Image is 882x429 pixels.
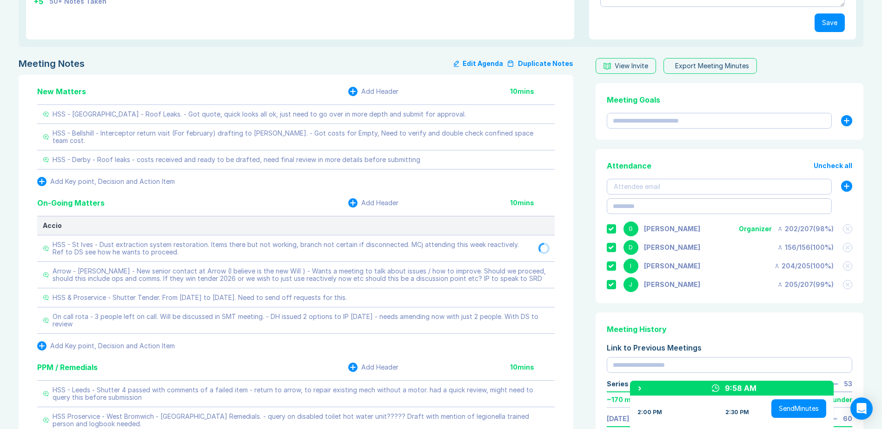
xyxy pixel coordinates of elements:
div: Attendance [607,160,651,171]
div: On-Going Matters [37,197,105,208]
div: PPM / Remedials [37,362,98,373]
div: HSS - Derby - Roof leaks - costs received and ready to be drafted, need final review in more deta... [53,156,420,163]
div: J [623,277,638,292]
button: Uncheck all [814,162,852,169]
button: Add Header [348,363,398,372]
button: Edit Agenda [454,58,503,69]
div: Export Meeting Minutes [675,62,749,70]
div: 60 [843,415,852,422]
div: 156 / 156 ( 100 %) [777,244,834,251]
div: 2:00 PM [637,409,662,416]
div: HSS - Bellshill - Interceptor return visit (For february) drafting to [PERSON_NAME]. - Got costs ... [53,130,549,144]
div: HSS & Proservice - Shutter Tender. From [DATE] to [DATE]. Need to send off requests for this. [53,294,347,301]
div: Jonny Welbourn [644,281,700,288]
div: New Matters [37,86,86,97]
div: 9:58 AM [725,383,756,394]
div: Add Header [361,364,398,371]
button: Duplicate Notes [507,58,573,69]
div: 2:30 PM [725,409,749,416]
div: Meeting History [607,324,852,335]
div: HSS - [GEOGRAPHIC_DATA] - Roof Leaks. - Got quote, quick looks all ok, just need to go over in mo... [53,110,466,118]
div: 202 / 207 ( 98 %) [777,225,834,233]
button: SendMinutes [771,399,826,418]
div: Add Header [361,88,398,95]
div: 10 mins [510,88,555,95]
button: Add Header [348,87,398,96]
button: Save [815,13,845,32]
div: View Invite [615,62,648,70]
div: G [623,221,638,236]
div: Arrow - [PERSON_NAME] - New senior contact at Arrow (I believe is the new Will ) - Wants a meetin... [53,267,549,282]
div: D [623,240,638,255]
div: Iain Parnell [644,262,700,270]
button: Add Key point, Decision and Action Item [37,177,175,186]
div: HSS Proservice - West Bromwich - [GEOGRAPHIC_DATA] Remedials. - query on disabled toilet hot wate... [53,413,549,428]
div: I [623,259,638,273]
div: Gemma White [644,225,700,233]
div: Series Average [607,380,657,388]
div: Add Header [361,199,398,207]
button: Add Header [348,198,398,208]
div: Organizer [739,225,772,233]
div: HSS - Leeds - Shutter 4 passed with comments of a failed item - return to arrow, to repair existi... [53,386,549,401]
button: Export Meeting Minutes [663,58,757,74]
div: Open Intercom Messenger [850,397,873,420]
div: David Hayter [644,244,700,251]
div: 205 / 207 ( 99 %) [777,281,834,288]
div: Accio [43,222,549,229]
a: [DATE] [607,415,629,422]
div: On call rota - 3 people left on call. Will be discussed in SMT meeting. - DH issued 2 options to ... [53,313,549,328]
div: Add Key point, Decision and Action Item [50,342,175,350]
div: 10 mins [510,199,555,207]
button: View Invite [596,58,656,74]
div: Link to Previous Meetings [607,342,852,353]
div: Add Key point, Decision and Action Item [50,178,175,185]
div: Meeting Goals [607,94,852,105]
div: 10 mins [510,364,555,371]
div: ~ 170 mins early [607,396,659,403]
div: Meeting Notes [19,58,85,69]
div: 204 / 205 ( 100 %) [774,262,834,270]
button: Add Key point, Decision and Action Item [37,341,175,351]
div: 53 [844,380,852,388]
div: HSS - St Ives - Dust extraction system restoration. Items there but not working, branch not certa... [53,241,528,256]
